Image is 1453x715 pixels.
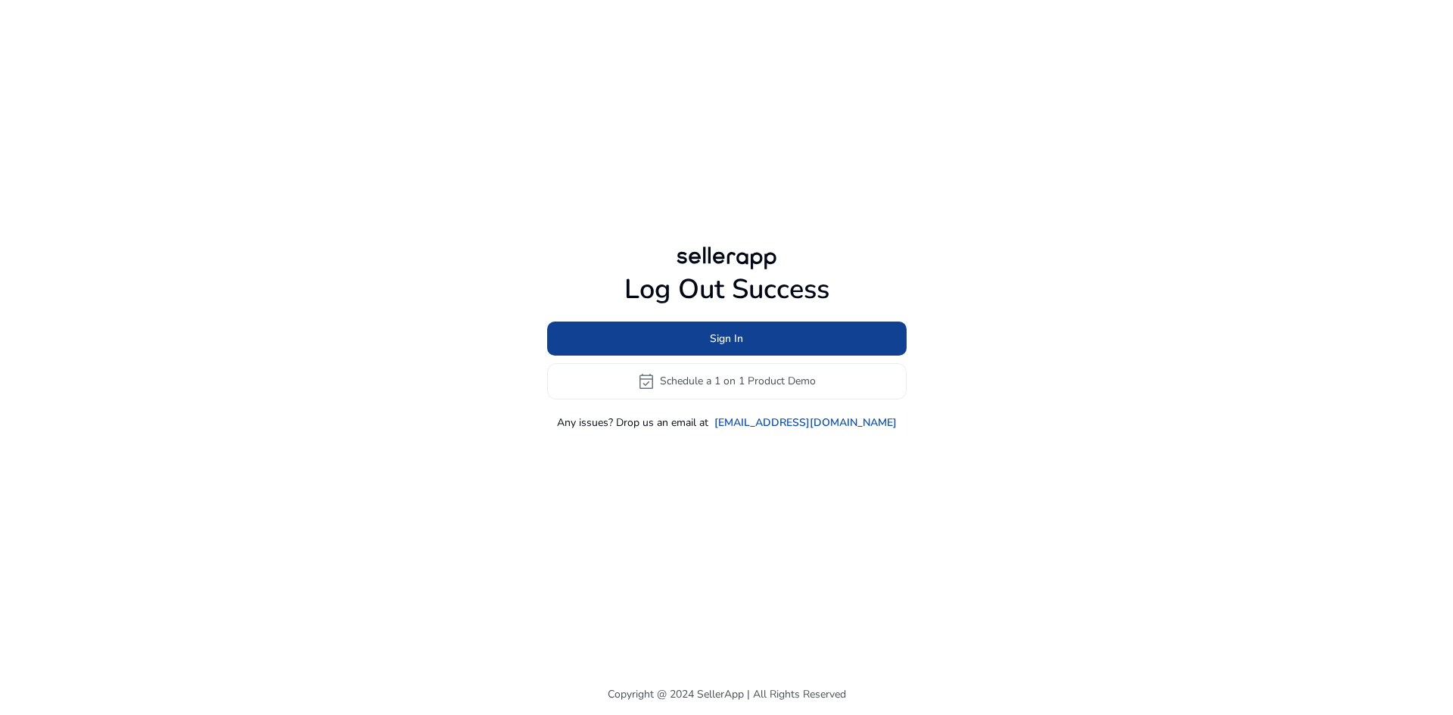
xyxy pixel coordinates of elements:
p: Any issues? Drop us an email at [557,415,708,431]
button: Sign In [547,322,907,356]
h1: Log Out Success [547,273,907,306]
button: event_availableSchedule a 1 on 1 Product Demo [547,363,907,399]
span: Sign In [710,331,743,347]
a: [EMAIL_ADDRESS][DOMAIN_NAME] [714,415,897,431]
span: event_available [637,372,655,390]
